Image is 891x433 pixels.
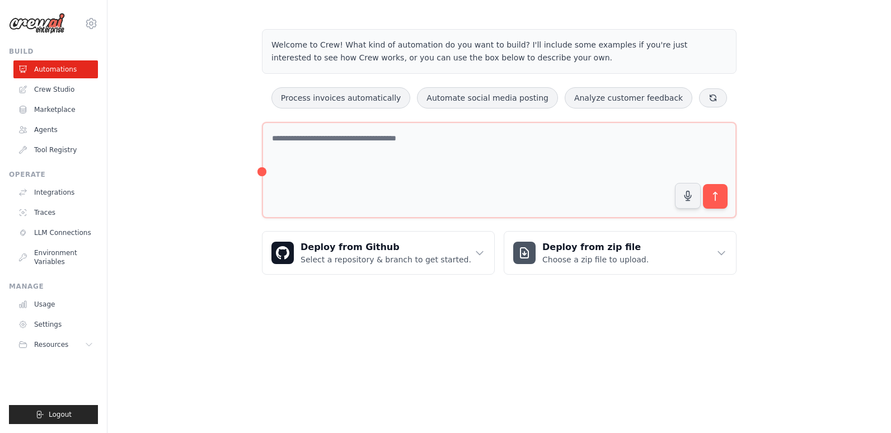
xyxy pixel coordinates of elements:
a: Environment Variables [13,244,98,271]
a: Traces [13,204,98,222]
a: Marketplace [13,101,98,119]
img: Logo [9,13,65,34]
h3: Deploy from zip file [542,241,649,254]
span: Logout [49,410,72,419]
a: Automations [13,60,98,78]
p: Welcome to Crew! What kind of automation do you want to build? I'll include some examples if you'... [271,39,727,64]
a: Tool Registry [13,141,98,159]
div: Manage [9,282,98,291]
button: Resources [13,336,98,354]
p: Choose a zip file to upload. [542,254,649,265]
div: Build [9,47,98,56]
h3: Deploy from Github [301,241,471,254]
a: Settings [13,316,98,333]
button: Analyze customer feedback [565,87,692,109]
div: Operate [9,170,98,179]
button: Process invoices automatically [271,87,411,109]
button: Automate social media posting [417,87,558,109]
a: Crew Studio [13,81,98,98]
span: Resources [34,340,68,349]
button: Logout [9,405,98,424]
a: Usage [13,295,98,313]
p: Select a repository & branch to get started. [301,254,471,265]
a: Integrations [13,183,98,201]
a: LLM Connections [13,224,98,242]
a: Agents [13,121,98,139]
